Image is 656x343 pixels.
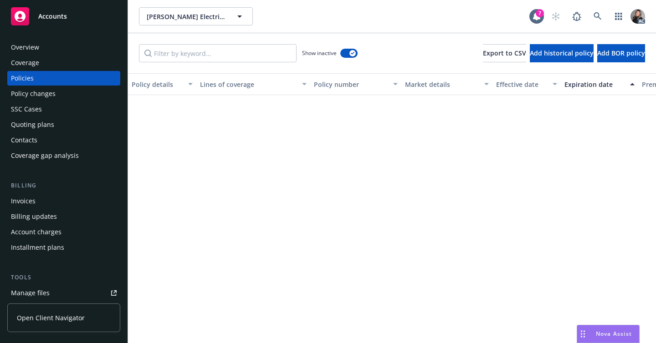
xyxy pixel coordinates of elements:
[11,40,39,55] div: Overview
[496,80,547,89] div: Effective date
[577,325,640,343] button: Nova Assist
[7,209,120,224] a: Billing updates
[11,286,50,300] div: Manage files
[564,80,625,89] div: Expiration date
[610,7,628,25] a: Switch app
[38,13,67,20] span: Accounts
[196,73,310,95] button: Lines of coverage
[568,7,586,25] a: Report a Bug
[7,181,120,190] div: Billing
[11,209,57,224] div: Billing updates
[530,44,594,62] button: Add historical policy
[530,49,594,57] span: Add historical policy
[139,7,253,25] button: [PERSON_NAME] Electric & Sons, Inc., Home Technology Center, A [PERSON_NAME] Company, Home Techno...
[597,49,645,57] span: Add BOR policy
[7,55,120,70] a: Coverage
[11,55,39,70] div: Coverage
[7,286,120,300] a: Manage files
[11,240,64,255] div: Installment plans
[11,133,37,147] div: Contacts
[132,80,183,89] div: Policy details
[483,49,526,57] span: Export to CSV
[7,194,120,208] a: Invoices
[11,71,34,86] div: Policies
[17,313,85,323] span: Open Client Navigator
[7,86,120,101] a: Policy changes
[492,73,561,95] button: Effective date
[589,7,607,25] a: Search
[630,9,645,24] img: photo
[401,73,492,95] button: Market details
[7,225,120,239] a: Account charges
[7,117,120,132] a: Quoting plans
[139,44,297,62] input: Filter by keyword...
[11,148,79,163] div: Coverage gap analysis
[7,148,120,163] a: Coverage gap analysis
[11,102,42,116] div: SSC Cases
[577,325,589,343] div: Drag to move
[597,44,645,62] button: Add BOR policy
[11,225,61,239] div: Account charges
[7,133,120,147] a: Contacts
[405,80,479,89] div: Market details
[7,4,120,29] a: Accounts
[11,86,56,101] div: Policy changes
[536,9,544,17] div: 7
[147,12,225,21] span: [PERSON_NAME] Electric & Sons, Inc., Home Technology Center, A [PERSON_NAME] Company, Home Techno...
[7,71,120,86] a: Policies
[11,194,36,208] div: Invoices
[596,330,632,338] span: Nova Assist
[310,73,401,95] button: Policy number
[314,80,388,89] div: Policy number
[561,73,638,95] button: Expiration date
[11,117,54,132] div: Quoting plans
[302,49,337,57] span: Show inactive
[200,80,297,89] div: Lines of coverage
[7,102,120,116] a: SSC Cases
[7,40,120,55] a: Overview
[7,240,120,255] a: Installment plans
[128,73,196,95] button: Policy details
[7,273,120,282] div: Tools
[483,44,526,62] button: Export to CSV
[547,7,565,25] a: Start snowing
